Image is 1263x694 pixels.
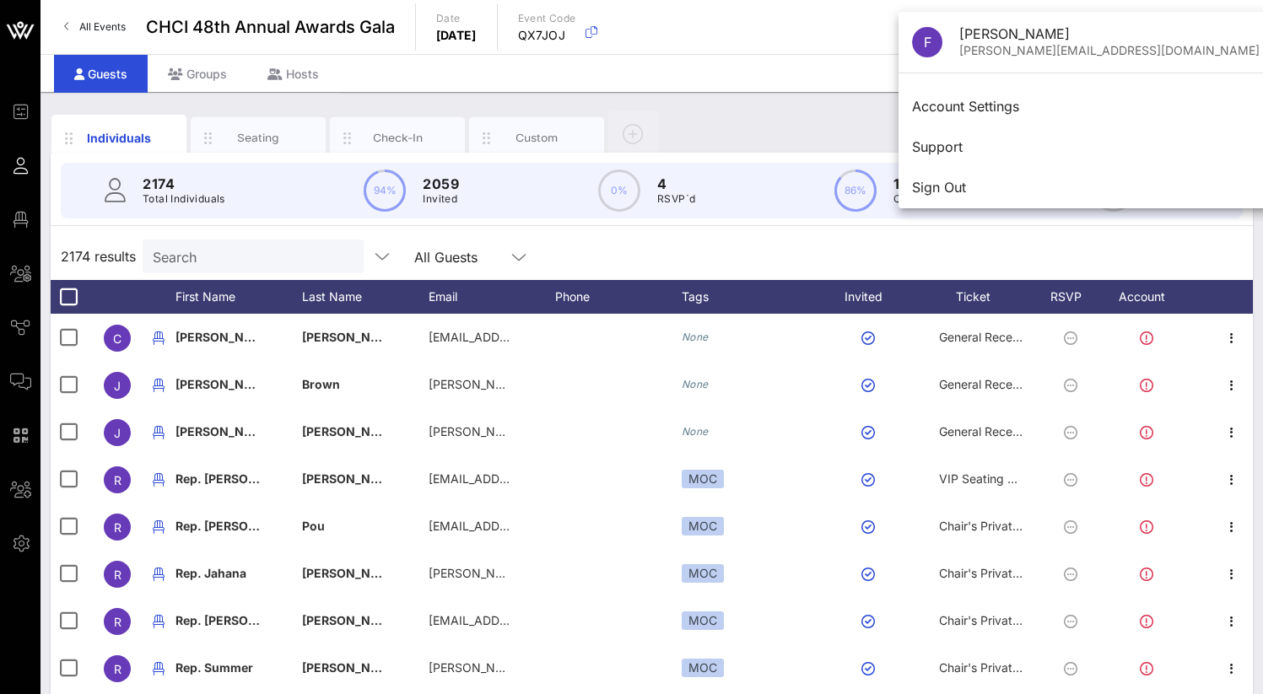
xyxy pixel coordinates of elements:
[429,330,632,344] span: [EMAIL_ADDRESS][DOMAIN_NAME]
[143,174,225,194] p: 2174
[114,615,121,629] span: R
[143,191,225,207] p: Total Individuals
[146,14,395,40] span: CHCI 48th Annual Awards Gala
[302,330,402,344] span: [PERSON_NAME]
[302,471,402,486] span: [PERSON_NAME]
[175,280,302,314] div: First Name
[113,331,121,346] span: C
[912,180,1260,196] div: Sign Out
[423,191,459,207] p: Invited
[429,471,632,486] span: [EMAIL_ADDRESS][DOMAIN_NAME]
[436,27,477,44] p: [DATE]
[682,425,709,438] i: None
[939,613,1078,627] span: Chair's Private Reception
[114,662,121,676] span: R
[682,659,724,677] div: MOC
[657,191,695,207] p: RSVP`d
[302,424,402,438] span: [PERSON_NAME]
[939,377,1040,391] span: General Reception
[682,378,709,390] i: None
[429,424,826,438] span: [PERSON_NAME][EMAIL_ADDRESS][PERSON_NAME][DOMAIN_NAME]
[429,519,632,533] span: [EMAIL_ADDRESS][DOMAIN_NAME]
[61,246,136,266] span: 2174 results
[302,660,402,675] span: [PERSON_NAME]
[682,470,724,488] div: MOC
[114,568,121,582] span: R
[175,566,246,580] span: Rep. Jahana
[423,174,459,194] p: 2059
[682,564,724,583] div: MOC
[54,13,136,40] a: All Events
[436,10,477,27] p: Date
[912,139,1260,155] div: Support
[959,44,1260,58] div: [PERSON_NAME][EMAIL_ADDRESS][DOMAIN_NAME]
[114,473,121,487] span: R
[1044,280,1104,314] div: RSVP
[54,55,148,93] div: Guests
[82,129,157,147] div: Individuals
[939,424,1040,438] span: General Reception
[682,331,709,343] i: None
[518,27,576,44] p: QX7JOJ
[518,10,576,27] p: Event Code
[114,520,121,535] span: R
[429,377,729,391] span: [PERSON_NAME][EMAIL_ADDRESS][DOMAIN_NAME]
[893,174,953,194] p: 1872
[939,519,1078,533] span: Chair's Private Reception
[939,471,1158,486] span: VIP Seating & Chair's Private Reception
[429,280,555,314] div: Email
[657,174,695,194] p: 4
[429,566,729,580] span: [PERSON_NAME][EMAIL_ADDRESS][DOMAIN_NAME]
[302,613,402,627] span: [PERSON_NAME]
[682,280,825,314] div: Tags
[912,99,1260,115] div: Account Settings
[79,20,126,33] span: All Events
[247,55,339,93] div: Hosts
[302,566,402,580] span: [PERSON_NAME]
[939,660,1078,675] span: Chair's Private Reception
[148,55,247,93] div: Groups
[499,130,575,146] div: Custom
[414,250,478,265] div: All Guests
[918,280,1044,314] div: Ticket
[924,34,931,51] span: F
[114,426,121,440] span: J
[175,424,275,438] span: [PERSON_NAME]
[1104,280,1196,314] div: Account
[555,280,682,314] div: Phone
[939,330,1040,344] span: General Reception
[221,130,296,146] div: Seating
[893,191,953,207] p: Checked-In
[114,379,121,393] span: J
[302,280,429,314] div: Last Name
[360,130,435,146] div: Check-In
[302,519,325,533] span: Pou
[404,239,539,273] div: All Guests
[825,280,918,314] div: Invited
[959,26,1260,42] div: [PERSON_NAME]
[175,613,304,627] span: Rep. [PERSON_NAME]
[682,611,724,630] div: MOC
[175,330,275,344] span: [PERSON_NAME]
[429,613,632,627] span: [EMAIL_ADDRESS][DOMAIN_NAME]
[429,660,826,675] span: [PERSON_NAME][EMAIL_ADDRESS][PERSON_NAME][DOMAIN_NAME]
[302,377,340,391] span: Brown
[682,517,724,535] div: MOC
[939,566,1078,580] span: Chair's Private Reception
[175,519,304,533] span: Rep. [PERSON_NAME]
[175,471,304,486] span: Rep. [PERSON_NAME]
[175,377,275,391] span: [PERSON_NAME]
[175,660,253,675] span: Rep. Summer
